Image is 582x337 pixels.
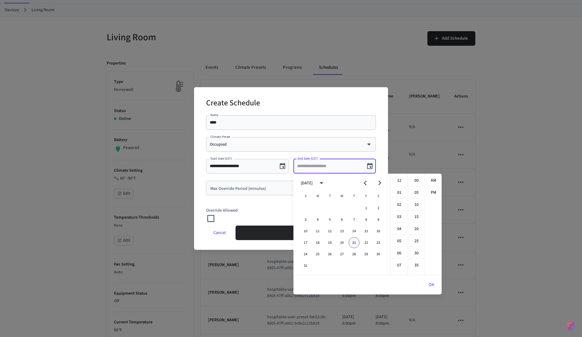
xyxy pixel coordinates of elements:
p: Override Allowed [206,207,376,214]
span: Wednesday [336,190,347,202]
li: 5 minutes [409,187,424,199]
label: Name [210,113,218,117]
button: 26 [324,249,335,260]
button: 9 [373,214,384,225]
button: 1 [361,203,372,214]
button: 18 [312,237,323,248]
span: Friday [361,190,372,202]
button: Cancel [206,226,233,240]
div: Occupied [210,141,372,147]
button: 13 [336,226,347,237]
button: 22 [361,237,372,248]
button: 16 [373,226,384,237]
li: PM [426,187,441,198]
li: 40 minutes [409,272,424,283]
button: 5 [324,214,335,225]
button: Previous month [358,176,372,190]
button: Next month [373,176,387,190]
button: 3 [300,214,311,225]
label: End Date (CET) [298,156,318,161]
li: AM [426,175,441,187]
label: Climate Preset [210,134,230,139]
button: 15 [361,226,372,237]
button: Choose date, selected date is Aug 21, 2025 [276,160,289,172]
h2: Create Schedule [206,94,260,113]
button: 27 [336,249,347,260]
button: 10 [300,226,311,237]
span: Saturday [373,190,384,202]
span: Monday [312,190,323,202]
li: 0 minutes [409,175,424,187]
li: 7 hours [392,260,406,271]
li: 25 minutes [409,236,424,247]
button: 17 [300,237,311,248]
button: 21 [349,237,360,248]
button: 31 [300,260,311,271]
li: 10 minutes [409,199,424,211]
button: 12 [324,226,335,237]
button: 23 [373,237,384,248]
button: 20 [336,237,347,248]
li: 35 minutes [409,260,424,271]
li: 3 hours [392,211,406,223]
button: Create [236,226,376,240]
button: 11 [312,226,323,237]
button: 7 [349,214,360,225]
li: 30 minutes [409,248,424,259]
button: 30 [373,249,384,260]
button: Choose date [364,160,376,172]
button: 28 [349,249,360,260]
ul: Select meridiem [425,174,442,275]
li: 8 hours [392,272,406,283]
li: 4 hours [392,223,406,235]
span: Tuesday [324,190,335,202]
button: 2 [373,203,384,214]
button: 4 [312,214,323,225]
ul: Select hours [391,174,408,275]
button: 19 [324,237,335,248]
li: 20 minutes [409,223,424,235]
div: [DATE] [301,180,313,186]
button: OK [421,278,442,292]
li: 2 hours [392,199,406,211]
label: Start Date (CET) [210,156,232,161]
button: calendar view is open, switch to year view [314,176,329,190]
span: Sunday [300,190,311,202]
li: 1 hours [392,187,406,199]
ul: Select minutes [408,174,425,275]
li: 15 minutes [409,211,424,223]
li: 5 hours [392,236,406,247]
button: 8 [361,214,372,225]
span: Thursday [349,190,360,202]
button: 6 [336,214,347,225]
li: 12 hours [392,175,406,187]
button: 25 [312,249,323,260]
li: 6 hours [392,248,406,259]
img: SeamLogoGradient.69752ec5.svg [567,321,575,331]
button: 14 [349,226,360,237]
button: 29 [361,249,372,260]
button: 24 [300,249,311,260]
